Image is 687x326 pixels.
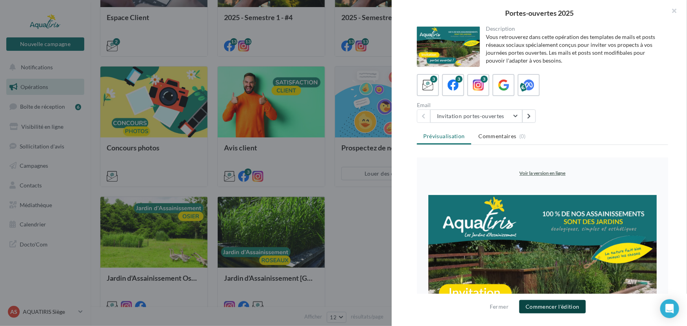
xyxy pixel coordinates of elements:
[481,76,488,83] div: 3
[103,13,149,19] a: Voir la version en ligne
[486,26,662,31] div: Description
[430,76,437,83] div: 3
[660,299,679,318] div: Open Intercom Messenger
[11,35,240,182] img: Copie_de_header_aquatiris_6.png
[519,133,526,139] span: (0)
[417,102,539,108] div: Email
[486,33,662,65] div: Vous retrouverez dans cette opération des templates de mails et posts réseaux sociaux spécialemen...
[430,109,522,123] button: Invitation portes-ouvertes
[519,300,586,313] button: Commencer l'édition
[479,132,517,140] span: Commentaires
[404,9,674,17] div: Portes-ouvertes 2025
[456,76,463,83] div: 3
[487,302,512,311] button: Fermer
